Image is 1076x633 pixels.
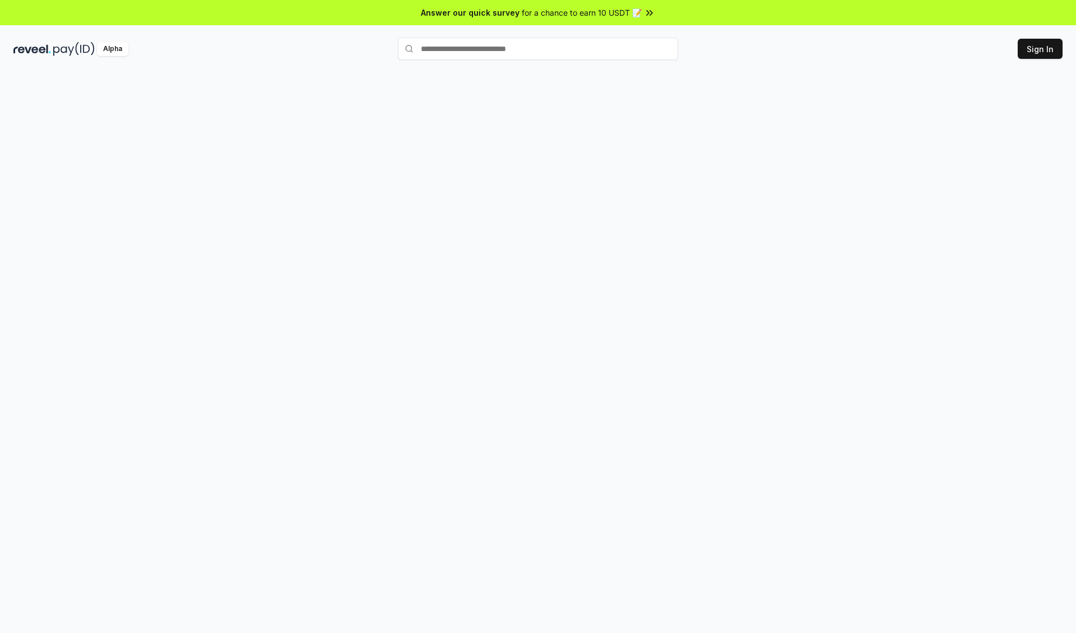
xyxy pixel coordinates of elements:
div: Alpha [97,42,128,56]
button: Sign In [1018,39,1063,59]
span: Answer our quick survey [421,7,520,19]
span: for a chance to earn 10 USDT 📝 [522,7,642,19]
img: pay_id [53,42,95,56]
img: reveel_dark [13,42,51,56]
